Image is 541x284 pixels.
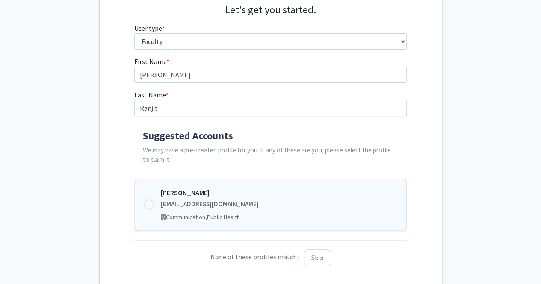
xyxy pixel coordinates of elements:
label: User type [134,23,165,33]
h4: Let's get you started. [134,4,407,16]
span: Communication, [166,213,207,221]
span: Public Health [207,213,240,221]
span: Last Name [134,91,166,99]
div: [EMAIL_ADDRESS][DOMAIN_NAME] [161,199,397,209]
button: Skip [304,249,331,266]
p: None of these profiles match? [134,249,407,266]
p: We may have a pre-created profile for you. If any of these are you, please select the profile to ... [143,146,398,165]
iframe: Chat [6,246,36,278]
span: First Name [134,57,166,66]
div: [PERSON_NAME] [161,187,397,198]
h4: Suggested Accounts [143,130,398,142]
